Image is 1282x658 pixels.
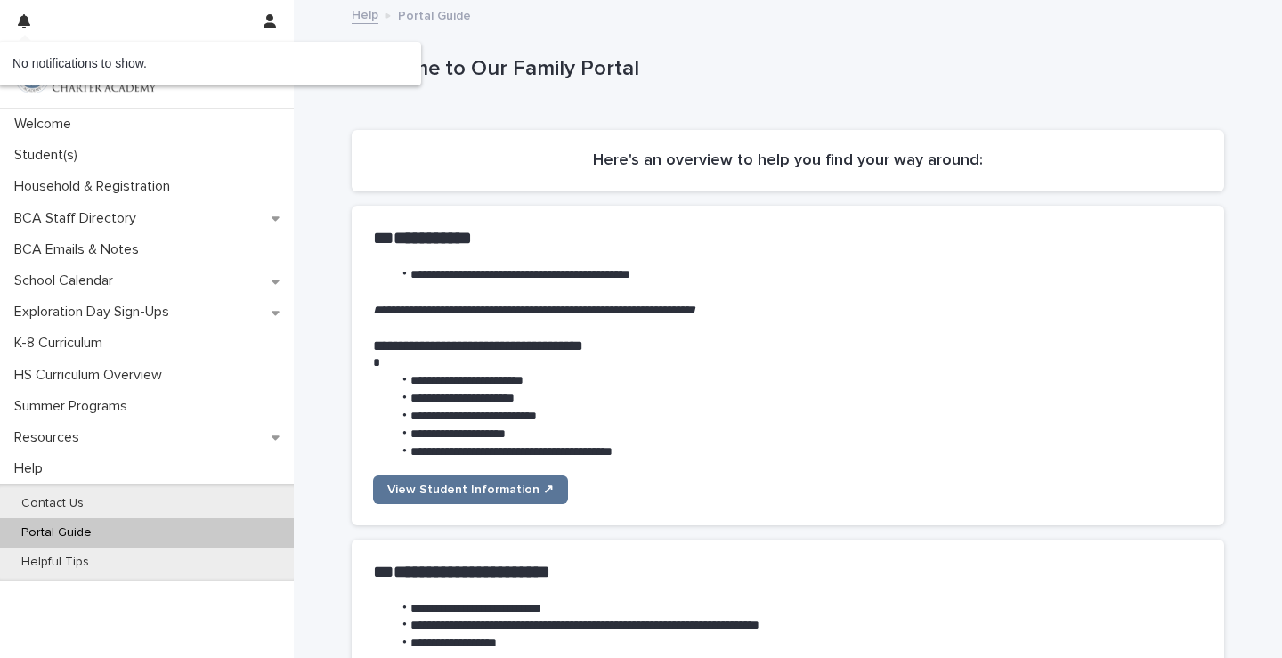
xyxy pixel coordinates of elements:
[12,56,407,71] p: No notifications to show.
[387,483,554,496] span: View Student Information ↗
[7,429,93,446] p: Resources
[7,496,98,511] p: Contact Us
[7,367,176,384] p: HS Curriculum Overview
[352,4,378,24] a: Help
[398,4,471,24] p: Portal Guide
[7,272,127,289] p: School Calendar
[7,116,85,133] p: Welcome
[7,147,92,164] p: Student(s)
[7,555,103,570] p: Helpful Tips
[7,335,117,352] p: K-8 Curriculum
[7,304,183,321] p: Exploration Day Sign-Ups
[7,460,57,477] p: Help
[7,210,150,227] p: BCA Staff Directory
[7,178,184,195] p: Household & Registration
[7,525,106,540] p: Portal Guide
[593,151,983,171] h2: Here's an overview to help you find your way around:
[7,241,153,258] p: BCA Emails & Notes
[373,475,568,504] a: View Student Information ↗
[7,398,142,415] p: Summer Programs
[352,56,1217,82] p: Welcome to Our Family Portal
